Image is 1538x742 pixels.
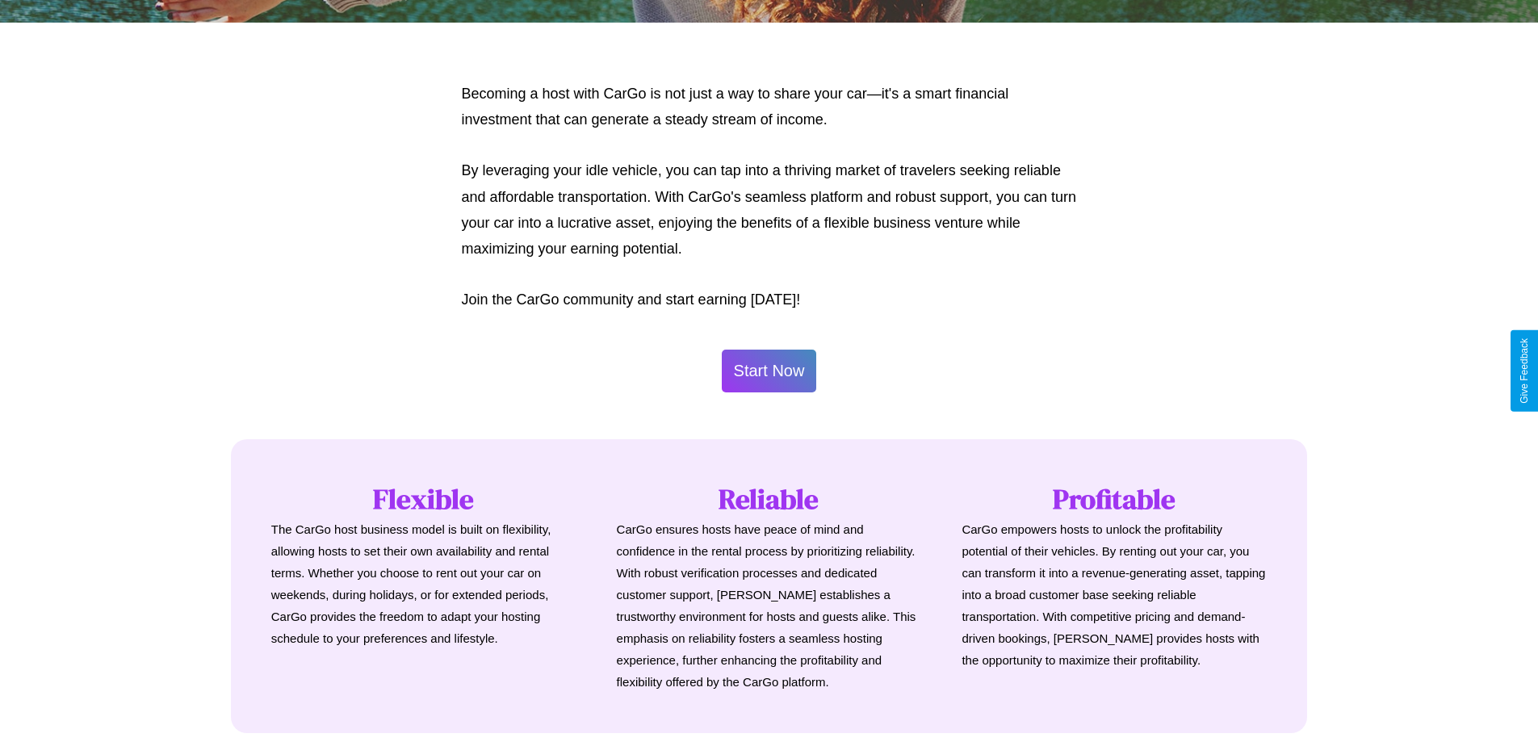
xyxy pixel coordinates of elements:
p: CarGo empowers hosts to unlock the profitability potential of their vehicles. By renting out your... [962,518,1267,671]
p: Becoming a host with CarGo is not just a way to share your car—it's a smart financial investment ... [462,81,1077,133]
p: CarGo ensures hosts have peace of mind and confidence in the rental process by prioritizing relia... [617,518,922,693]
button: Start Now [722,350,817,392]
p: The CarGo host business model is built on flexibility, allowing hosts to set their own availabili... [271,518,576,649]
h1: Profitable [962,480,1267,518]
p: Join the CarGo community and start earning [DATE]! [462,287,1077,312]
h1: Reliable [617,480,922,518]
div: Give Feedback [1519,338,1530,404]
h1: Flexible [271,480,576,518]
p: By leveraging your idle vehicle, you can tap into a thriving market of travelers seeking reliable... [462,157,1077,262]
